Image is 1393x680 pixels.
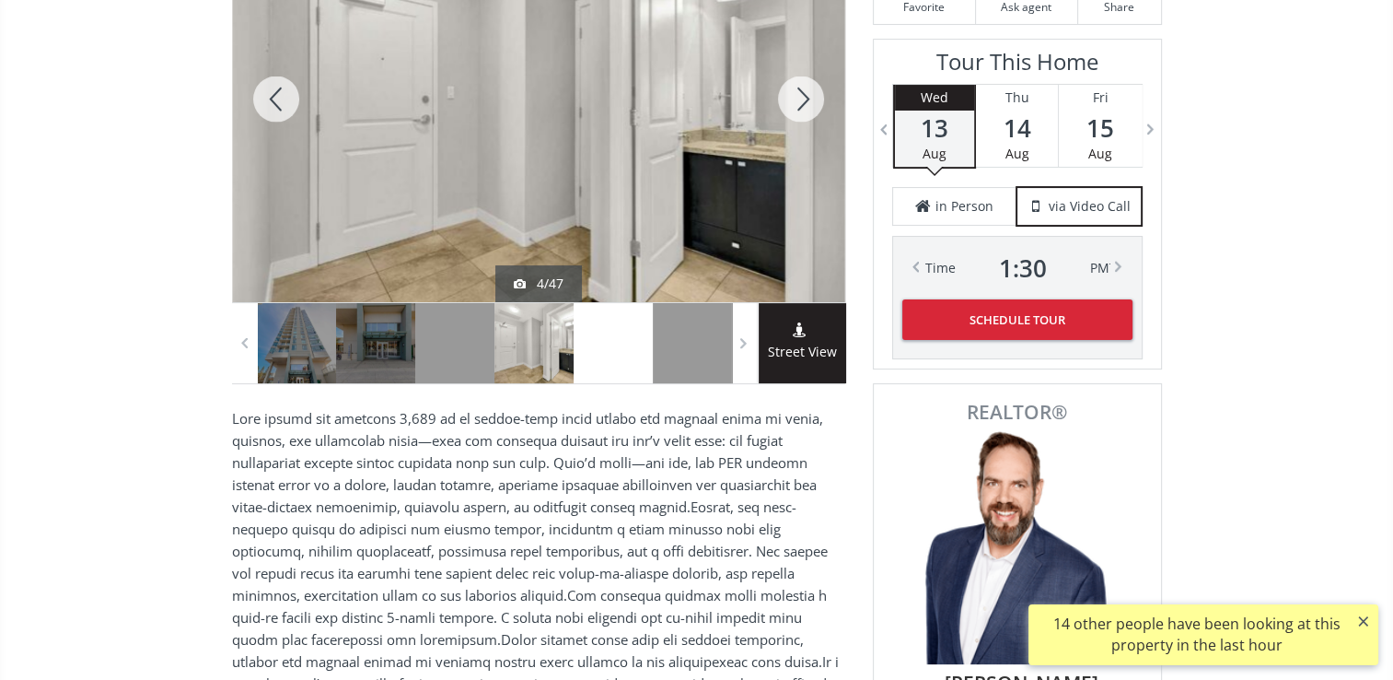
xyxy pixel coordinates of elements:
[895,115,974,141] span: 13
[892,49,1143,84] h3: Tour This Home
[1349,604,1378,638] button: ×
[1059,115,1142,141] span: 15
[514,275,563,293] div: 4/47
[925,431,1109,664] img: Photo of Gareth Hughes
[759,342,846,363] span: Street View
[1049,197,1131,216] span: via Video Call
[923,145,946,162] span: Aug
[895,85,974,111] div: Wed
[1004,145,1028,162] span: Aug
[976,115,1058,141] span: 14
[935,197,993,216] span: in Person
[1059,85,1142,111] div: Fri
[1038,614,1355,656] div: 14 other people have been looking at this property in the last hour
[1088,145,1112,162] span: Aug
[999,255,1047,281] span: 1 : 30
[894,403,1141,422] span: REALTOR®
[902,299,1132,340] button: Schedule Tour
[925,255,1109,281] div: Time PM
[976,85,1058,111] div: Thu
